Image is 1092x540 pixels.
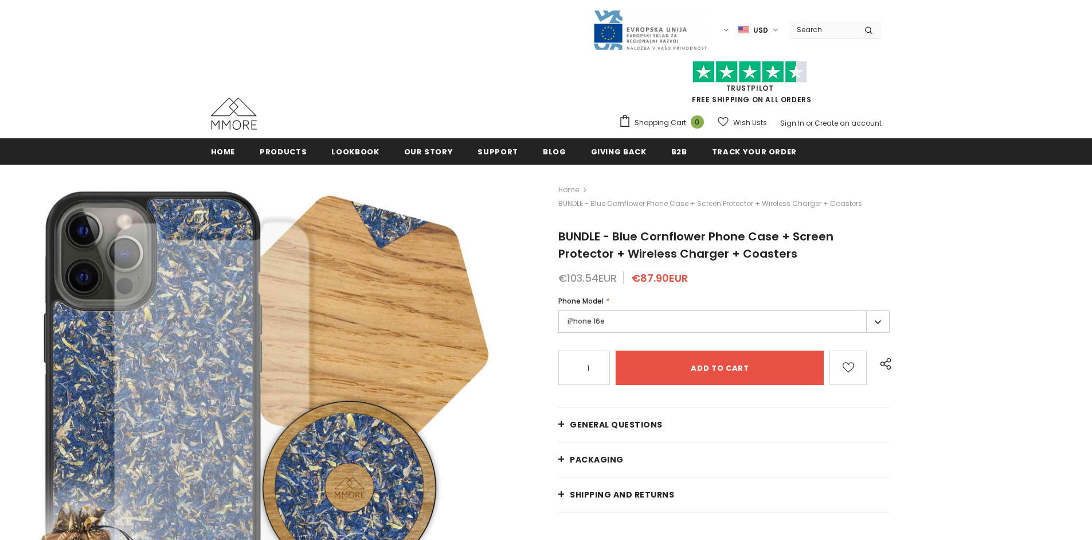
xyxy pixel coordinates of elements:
[591,146,647,157] span: Giving back
[331,146,379,157] span: Lookbook
[593,25,707,34] a: Javni Razpis
[591,138,647,164] a: Giving back
[692,61,807,83] img: Trust Pilot Stars
[558,407,890,442] a: General Questions
[632,271,688,285] span: €87.90EUR
[558,183,579,197] a: Home
[790,21,856,38] input: Search Site
[780,118,804,128] a: Sign In
[593,9,707,51] img: Javni Razpis
[733,117,767,129] span: Wish Lists
[558,228,833,262] span: BUNDLE - Blue Cornflower Phone Case + Screen Protector + Wireless Charger + Coasters
[726,83,774,93] a: Trustpilot
[558,310,890,333] label: iPhone 16e
[558,271,617,285] span: €103.54EUR
[619,114,710,131] a: Shopping Cart 0
[691,115,704,129] span: 0
[570,419,663,430] span: General Questions
[404,146,453,157] span: Our Story
[815,118,882,128] a: Create an account
[712,138,797,164] a: Track your order
[570,454,624,465] span: PACKAGING
[619,66,882,104] span: FREE SHIPPING ON ALL ORDERS
[712,146,797,157] span: Track your order
[718,112,767,133] a: Wish Lists
[404,138,453,164] a: Our Story
[616,351,824,385] input: Add to cart
[753,25,768,36] span: USD
[738,25,749,35] img: USD
[477,138,518,164] a: support
[671,146,687,157] span: B2B
[558,477,890,512] a: Shipping and returns
[211,146,236,157] span: Home
[671,138,687,164] a: B2B
[806,118,813,128] span: or
[570,489,674,500] span: Shipping and returns
[635,117,686,129] span: Shopping Cart
[558,296,604,306] span: Phone Model
[211,98,257,130] img: MMORE Cases
[543,146,566,157] span: Blog
[211,138,236,164] a: Home
[543,138,566,164] a: Blog
[477,146,518,157] span: support
[558,197,862,211] span: BUNDLE - Blue Cornflower Phone Case + Screen Protector + Wireless Charger + Coasters
[558,442,890,477] a: PACKAGING
[260,138,307,164] a: Products
[260,146,307,157] span: Products
[331,138,379,164] a: Lookbook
